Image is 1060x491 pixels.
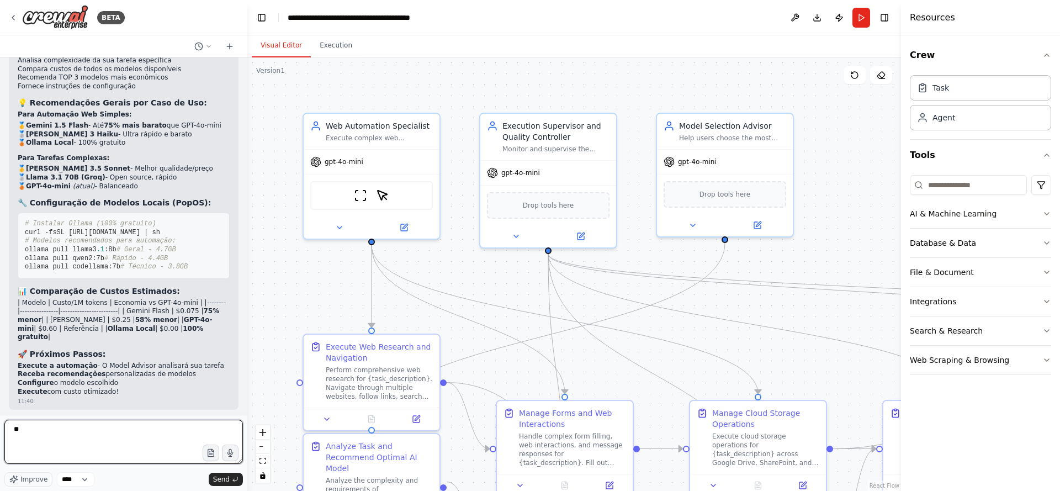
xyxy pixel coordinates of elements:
strong: Execute [18,388,47,395]
button: Hide left sidebar [254,10,269,25]
strong: Gemini 1.5 Flash [26,122,88,129]
button: Click to speak your automation idea [222,445,239,461]
li: com custo otimizado! [18,388,230,397]
div: BETA [97,11,125,24]
div: File & Document [910,267,974,278]
strong: Execute a automação [18,362,98,369]
strong: Para Automação Web Simples: [18,110,132,118]
strong: 📊 Comparação de Custos Estimados: [18,287,180,295]
button: toggle interactivity [256,468,270,483]
g: Edge from 5b0f448b-a680-46ed-bed3-f28d6652e414 to ff3b5575-1237-4749-888c-0a7753dc5105 [366,245,570,394]
div: Help users choose the most cost-effective and efficient AI model for their web automation task {t... [679,134,786,142]
g: Edge from 5b0f448b-a680-46ed-bed3-f28d6652e414 to 629e3a80-75fd-4498-843e-12f2e888d5d1 [366,245,764,394]
div: Agent [932,112,955,123]
a: React Flow attribution [870,483,899,489]
span: ollama pull qwen2:7b [25,255,104,262]
div: Search & Research [910,325,983,336]
strong: 75% mais barato [104,122,167,129]
g: Edge from 887e3c62-a9f9-4fcf-80d5-c91d780f0fe4 to 44fe71b3-81aa-4279-ab00-52567037f0d9 [543,254,957,394]
button: Upload files [203,445,219,461]
nav: breadcrumb [288,12,412,23]
div: AI & Machine Learning [910,208,997,219]
li: 🥈 - Ultra rápido e barato [18,130,230,139]
div: Execution Supervisor and Quality ControllerMonitor and supervise the execution of web automation ... [479,113,617,249]
img: ScrapeElementFromWebsiteTool [376,189,389,202]
button: Start a new chat [221,40,239,53]
li: Fornece instruções de configuração [18,82,230,91]
li: 🥉 - 100% gratuito [18,139,230,147]
span: .1 [97,246,104,254]
g: Edge from ff3b5575-1237-4749-888c-0a7753dc5105 to 44fe71b3-81aa-4279-ab00-52567037f0d9 [640,444,876,455]
div: Database & Data [910,237,976,249]
strong: [PERSON_NAME] 3 Haiku [26,130,118,138]
strong: 🔧 Configuração de Modelos Locais (PopOS): [18,198,211,207]
div: Tools [910,171,1051,384]
li: 🥉 - Balanceado [18,182,230,191]
strong: 58% menor [135,316,177,324]
div: Perform comprehensive web research for {task_description}. Navigate through multiple websites, fo... [326,366,433,401]
button: Improve [4,472,52,487]
li: Recomenda TOP 3 modelos mais econômicos [18,73,230,82]
li: - O Model Advisor analisará sua tarefa [18,362,230,371]
div: Crew [910,71,1051,139]
li: 🥇 - Até que GPT-4o-mini [18,122,230,130]
div: Manage Forms and Web Interactions [519,408,626,430]
span: gpt-4o-mini [501,168,540,177]
div: Execution Supervisor and Quality Controller [502,120,609,142]
span: # Instalar Ollama (100% gratuito) [25,220,156,228]
button: zoom in [256,425,270,440]
button: Open in side panel [373,221,435,234]
button: Open in side panel [549,230,612,243]
div: Execute cloud storage operations for {task_description} across Google Drive, SharePoint, and OneD... [712,432,819,467]
strong: [PERSON_NAME] 3.5 Sonnet [26,165,130,172]
li: Compara custos de todos os modelos disponíveis [18,65,230,74]
strong: 100% gratuito [18,325,203,341]
button: Tools [910,140,1051,171]
div: Execute Web Research and Navigation [326,341,433,363]
button: Execution [311,34,361,57]
div: Handle complex form filling, web interactions, and message responses for {task_description}. Fill... [519,432,626,467]
span: Improve [20,475,47,484]
button: fit view [256,454,270,468]
img: Logo [22,5,88,30]
li: personalizadas de modelos [18,370,230,379]
div: Integrations [910,296,956,307]
button: Visual Editor [252,34,311,57]
strong: 🚀 Próximos Passos: [18,350,105,358]
img: ScrapeWebsiteTool [354,189,367,202]
strong: Configure [18,379,54,387]
strong: GPT-4o-mini [18,316,212,332]
li: 🥇 - Melhor qualidade/preço [18,165,230,173]
strong: Para Tarefas Complexas: [18,154,109,162]
span: ollama pull codellama:7b [25,263,120,271]
strong: 💡 Recomendações Gerais por Caso de Uso: [18,98,207,107]
button: Send [209,473,243,486]
h4: Resources [910,11,955,24]
button: Integrations [910,287,1051,316]
button: Open in side panel [397,413,435,426]
button: Database & Data [910,229,1051,257]
button: zoom out [256,440,270,454]
button: Web Scraping & Browsing [910,346,1051,374]
span: gpt-4o-mini [678,157,717,166]
div: Version 1 [256,66,285,75]
div: 11:40 [18,397,34,405]
strong: Llama 3.1 70B (Groq) [26,173,105,181]
div: Execute complex web automation tasks in PopOS browser including navigating websites, filling form... [326,134,433,142]
div: Manage Cloud Storage Operations [712,408,819,430]
strong: 75% menor [18,307,219,324]
div: Task [932,82,949,93]
span: # Rápido - 4.4GB [104,255,168,262]
div: Web Automation SpecialistExecute complex web automation tasks in PopOS browser including navigati... [303,113,441,240]
div: Web Automation Specialist [326,120,433,131]
span: ollama pull llama3 [25,246,97,254]
p: | Modelo | Custo/1M tokens | Economia vs GPT-4o-mini | |--------|----------------|---------------... [18,299,230,342]
button: AI & Machine Learning [910,199,1051,228]
button: Hide right sidebar [877,10,892,25]
span: Drop tools here [523,200,574,211]
span: Drop tools here [699,189,751,200]
li: o modelo escolhido [18,379,230,388]
span: # Técnico - 3.8GB [120,263,188,271]
strong: Ollama Local [26,139,74,146]
button: Crew [910,40,1051,71]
